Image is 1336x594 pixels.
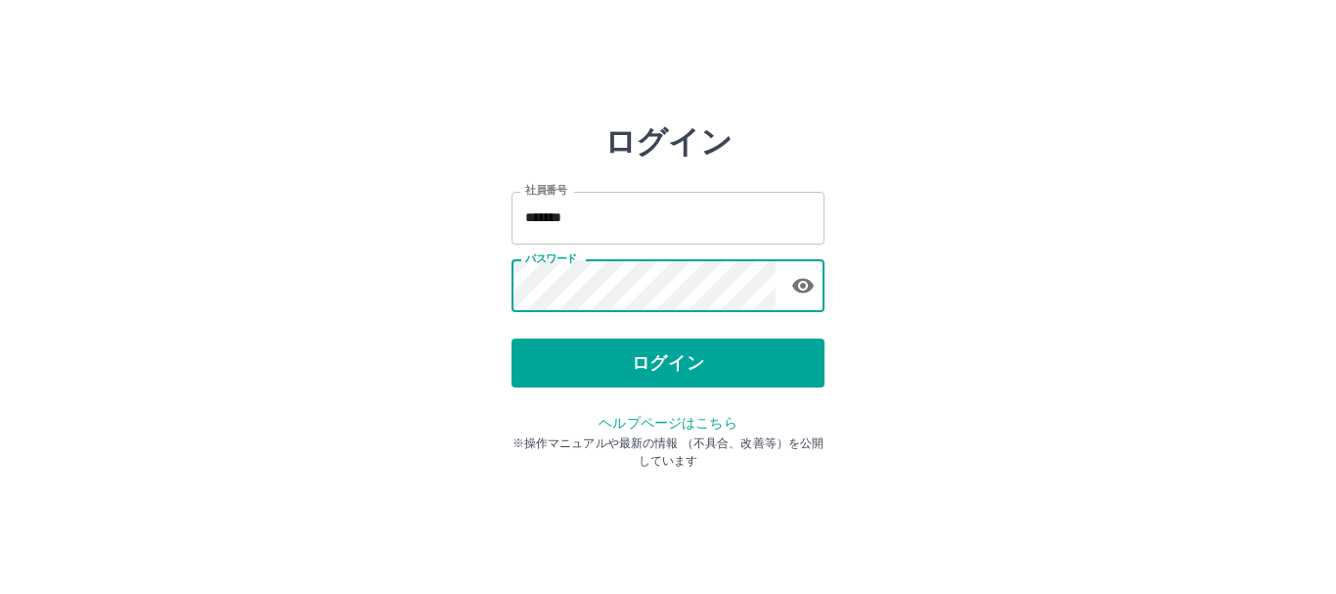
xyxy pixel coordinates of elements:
a: ヘルプページはこちら [599,415,736,431]
h2: ログイン [604,123,733,160]
label: 社員番号 [525,183,566,198]
button: ログイン [512,339,824,388]
label: パスワード [525,251,577,266]
p: ※操作マニュアルや最新の情報 （不具合、改善等）を公開しています [512,434,824,470]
